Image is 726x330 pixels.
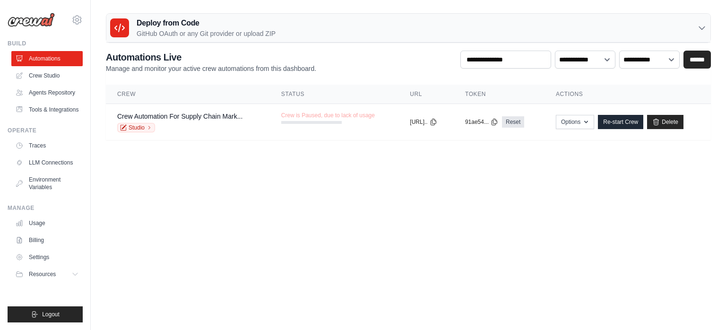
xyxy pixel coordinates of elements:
[281,112,375,119] span: Crew is Paused, due to lack of usage
[117,113,242,120] a: Crew Automation For Supply Chain Mark...
[137,17,276,29] h3: Deploy from Code
[11,250,83,265] a: Settings
[454,85,544,104] th: Token
[8,40,83,47] div: Build
[11,172,83,195] a: Environment Variables
[465,118,498,126] button: 91ae54...
[679,285,726,330] iframe: Chat Widget
[137,29,276,38] p: GitHub OAuth or any Git provider or upload ZIP
[544,85,711,104] th: Actions
[11,68,83,83] a: Crew Studio
[106,51,316,64] h2: Automations Live
[11,138,83,153] a: Traces
[11,267,83,282] button: Resources
[8,127,83,134] div: Operate
[11,102,83,117] a: Tools & Integrations
[598,115,643,129] a: Re-start Crew
[502,116,524,128] a: Reset
[106,64,316,73] p: Manage and monitor your active crew automations from this dashboard.
[29,270,56,278] span: Resources
[8,204,83,212] div: Manage
[8,306,83,322] button: Logout
[11,216,83,231] a: Usage
[11,155,83,170] a: LLM Connections
[270,85,398,104] th: Status
[106,85,270,104] th: Crew
[11,233,83,248] a: Billing
[11,51,83,66] a: Automations
[117,123,155,132] a: Studio
[556,115,594,129] button: Options
[647,115,683,129] a: Delete
[8,13,55,27] img: Logo
[42,311,60,318] span: Logout
[11,85,83,100] a: Agents Repository
[398,85,454,104] th: URL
